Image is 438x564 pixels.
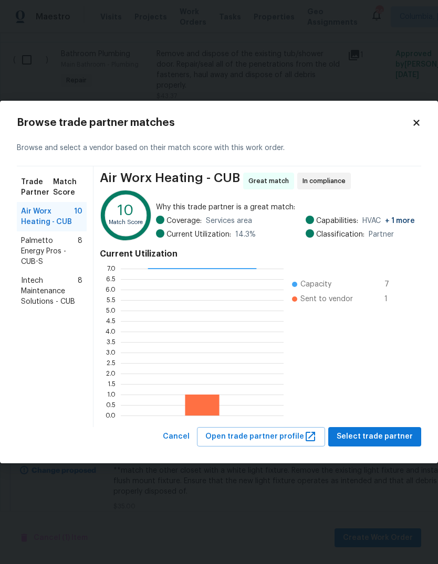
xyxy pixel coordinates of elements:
[106,307,116,314] text: 5.0
[108,381,116,387] text: 1.5
[107,339,116,345] text: 3.5
[17,130,421,166] div: Browse and select a vendor based on their match score with this work order.
[106,412,116,419] text: 0.0
[197,427,325,446] button: Open trade partner profile
[21,206,74,227] span: Air Worx Heating - CUB
[106,402,116,408] text: 0.5
[107,360,116,366] text: 2.5
[316,229,364,240] span: Classification:
[205,430,317,443] span: Open trade partner profile
[362,216,415,226] span: HVAC
[74,206,82,227] span: 10
[384,279,401,290] span: 7
[166,216,202,226] span: Coverage:
[107,265,116,272] text: 7.0
[316,216,358,226] span: Capabilities:
[106,328,116,335] text: 4.0
[106,318,116,324] text: 4.5
[248,176,293,186] span: Great match
[206,216,252,226] span: Services area
[328,427,421,446] button: Select trade partner
[107,391,116,398] text: 1.0
[300,279,331,290] span: Capacity
[100,249,415,259] h4: Current Utilization
[166,229,231,240] span: Current Utilization:
[107,297,116,303] text: 5.5
[78,236,82,267] span: 8
[17,118,412,128] h2: Browse trade partner matches
[300,294,353,304] span: Sent to vendor
[21,177,53,198] span: Trade Partner
[106,276,116,282] text: 6.5
[21,236,78,267] span: Palmetto Energy Pros - CUB-S
[385,217,415,225] span: + 1 more
[384,294,401,304] span: 1
[159,427,194,446] button: Cancel
[21,275,78,307] span: Intech Maintenance Solutions - CUB
[156,202,415,212] span: Why this trade partner is a great match:
[53,177,82,198] span: Match Score
[78,275,82,307] span: 8
[106,370,116,377] text: 2.0
[163,430,190,443] span: Cancel
[337,430,413,443] span: Select trade partner
[106,349,116,356] text: 3.0
[109,219,143,225] text: Match Score
[118,204,133,218] text: 10
[303,176,350,186] span: In compliance
[106,286,116,293] text: 6.0
[369,229,394,240] span: Partner
[100,173,240,189] span: Air Worx Heating - CUB
[235,229,256,240] span: 14.3 %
